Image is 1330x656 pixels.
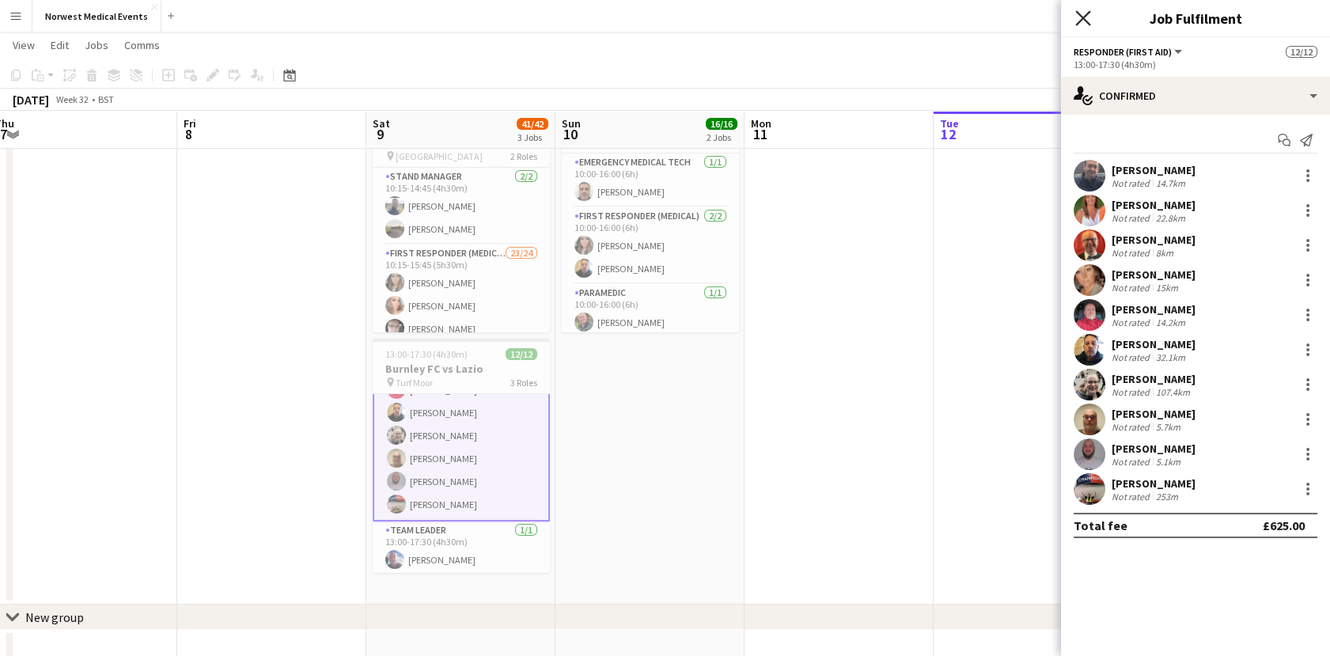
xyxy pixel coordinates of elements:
span: 16/16 [706,118,737,130]
span: 12/12 [506,348,537,360]
div: 5.1km [1153,456,1184,468]
div: Not rated [1112,177,1153,189]
div: £625.00 [1263,518,1305,533]
div: [PERSON_NAME] [1112,372,1195,386]
div: 15km [1153,282,1181,294]
div: Not rated [1112,386,1153,398]
a: Comms [118,35,166,55]
span: [GEOGRAPHIC_DATA] [396,150,483,162]
div: 14.2km [1153,317,1188,328]
div: 8km [1153,247,1177,259]
app-job-card: 10:00-16:00 (6h)4/4Taste of the Sea - Maryport Taste of the Sea - Maryport3 RolesEmergency Medica... [562,98,739,332]
div: 253m [1153,491,1181,502]
div: Not rated [1112,212,1153,224]
div: 2 Jobs [707,131,737,143]
span: 12 [938,125,959,143]
span: 11 [748,125,771,143]
div: [PERSON_NAME] [1112,267,1195,282]
span: 12/12 [1286,46,1317,58]
div: 13:00-17:30 (4h30m) [1074,59,1317,70]
span: Sun [562,116,581,131]
span: Responder (First Aid) [1074,46,1172,58]
div: [PERSON_NAME] [1112,337,1195,351]
div: Not rated [1112,421,1153,433]
div: [PERSON_NAME] [1112,476,1195,491]
div: 22.8km [1153,212,1188,224]
div: 3 Jobs [517,131,548,143]
div: 107.4km [1153,386,1193,398]
div: [DATE] [13,92,49,108]
span: 10 [559,125,581,143]
span: Mon [751,116,771,131]
div: Not rated [1112,491,1153,502]
div: Confirmed [1061,77,1330,115]
div: Not rated [1112,317,1153,328]
app-card-role: Emergency Medical Tech1/110:00-16:00 (6h)[PERSON_NAME] [562,154,739,207]
div: Not rated [1112,247,1153,259]
span: Fri [184,116,196,131]
span: 3 Roles [510,377,537,389]
span: 13:00-17:30 (4h30m) [385,348,468,360]
div: [PERSON_NAME] [1112,442,1195,456]
div: Not rated [1112,456,1153,468]
span: 8 [181,125,196,143]
span: 41/42 [517,118,548,130]
a: View [6,35,41,55]
app-card-role: Stand Manager2/210:15-14:45 (4h30m)[PERSON_NAME][PERSON_NAME] [373,168,550,245]
span: Comms [124,38,160,52]
h3: Job Fulfilment [1061,8,1330,28]
span: 9 [370,125,390,143]
div: Not rated [1112,351,1153,363]
app-card-role: Paramedic1/110:00-16:00 (6h)[PERSON_NAME] [562,284,739,338]
app-card-role: First Responder (Medical)2/210:00-16:00 (6h)[PERSON_NAME][PERSON_NAME] [562,207,739,284]
span: 2 Roles [510,150,537,162]
a: Edit [44,35,75,55]
div: Total fee [1074,518,1127,533]
div: [PERSON_NAME] [1112,302,1195,317]
div: Not rated [1112,282,1153,294]
div: [PERSON_NAME] [1112,163,1195,177]
app-job-card: 13:00-17:30 (4h30m)12/12Burnley FC vs Lazio Turf Moor3 Roles[PERSON_NAME][PERSON_NAME][PERSON_NAM... [373,339,550,573]
div: [PERSON_NAME] [1112,407,1195,421]
div: 5.7km [1153,421,1184,433]
a: Jobs [78,35,115,55]
div: New group [25,609,84,625]
div: 14.7km [1153,177,1188,189]
span: Edit [51,38,69,52]
span: Jobs [85,38,108,52]
span: View [13,38,35,52]
div: 32.1km [1153,351,1188,363]
app-job-card: 10:15-15:45 (5h30m)25/26Manchester UTD Vs Fiorentina [GEOGRAPHIC_DATA]2 RolesStand Manager2/210:1... [373,98,550,332]
app-card-role: Team Leader1/113:00-17:30 (4h30m)[PERSON_NAME] [373,521,550,575]
span: Sat [373,116,390,131]
div: [PERSON_NAME] [1112,198,1195,212]
button: Norwest Medical Events [32,1,161,32]
h3: Burnley FC vs Lazio [373,362,550,376]
span: Tue [940,116,959,131]
div: [PERSON_NAME] [1112,233,1195,247]
button: Responder (First Aid) [1074,46,1184,58]
span: Week 32 [52,93,92,105]
div: BST [98,93,114,105]
span: Turf Moor [396,377,433,389]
